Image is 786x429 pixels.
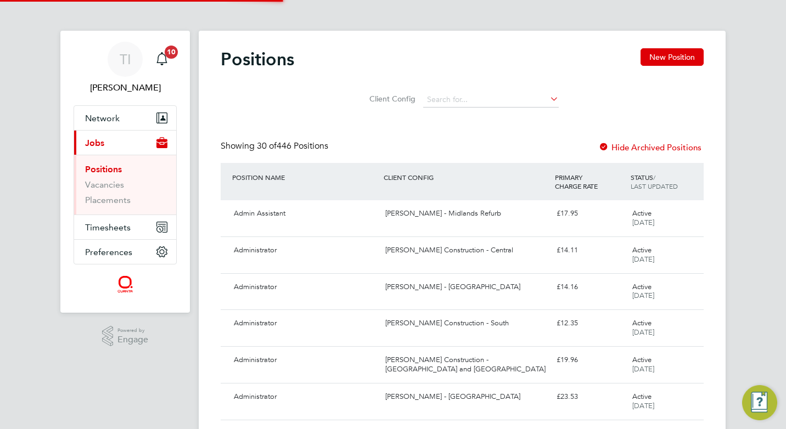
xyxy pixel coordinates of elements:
[381,314,552,332] div: [PERSON_NAME] Construction - South
[381,388,552,406] div: [PERSON_NAME] - [GEOGRAPHIC_DATA]
[229,314,381,332] div: Administrator
[117,335,148,345] span: Engage
[632,245,652,255] span: Active
[552,167,628,196] div: PRIMARY CHARGE RATE
[85,113,120,123] span: Network
[229,351,381,369] div: Administrator
[165,46,178,59] span: 10
[74,106,176,130] button: Network
[85,138,104,148] span: Jobs
[628,167,704,196] div: STATUS
[742,385,777,420] button: Engage Resource Center
[632,392,652,401] span: Active
[257,140,277,151] span: 30 of
[74,215,176,239] button: Timesheets
[221,140,330,152] div: Showing
[632,355,652,364] span: Active
[631,182,678,190] span: LAST UPDATED
[120,52,131,66] span: TI
[229,241,381,259] div: Administrator
[74,131,176,155] button: Jobs
[117,275,133,293] img: quantacontracts-logo-retina.png
[74,275,177,293] a: Go to home page
[552,351,628,369] div: £19.96
[552,205,628,223] div: £17.95
[632,255,654,264] span: [DATE]
[229,278,381,296] div: Administrator
[85,247,132,257] span: Preferences
[632,364,654,374] span: [DATE]
[74,42,177,94] a: TI[PERSON_NAME]
[117,326,148,335] span: Powered by
[221,48,294,70] h2: Positions
[229,205,381,223] div: Admin Assistant
[257,140,328,151] span: 446 Positions
[74,81,177,94] span: Tegan Irving
[366,94,416,104] label: Client Config
[381,278,552,296] div: [PERSON_NAME] - [GEOGRAPHIC_DATA]
[381,205,552,223] div: [PERSON_NAME] - Midlands Refurb
[653,173,655,182] span: /
[229,388,381,406] div: Administrator
[632,208,652,218] span: Active
[151,42,173,77] a: 10
[641,48,704,66] button: New Position
[85,195,131,205] a: Placements
[552,241,628,259] div: £14.11
[74,155,176,214] div: Jobs
[381,167,552,187] div: CLIENT CONFIG
[552,314,628,332] div: £12.35
[552,278,628,296] div: £14.16
[632,328,654,337] span: [DATE]
[632,291,654,300] span: [DATE]
[102,326,149,347] a: Powered byEngage
[632,218,654,227] span: [DATE]
[85,222,131,233] span: Timesheets
[381,241,552,259] div: [PERSON_NAME] Construction - Central
[74,240,176,264] button: Preferences
[598,142,701,153] label: Hide Archived Positions
[229,167,381,187] div: POSITION NAME
[552,388,628,406] div: £23.53
[632,282,652,291] span: Active
[85,164,122,174] a: Positions
[60,31,190,313] nav: Main navigation
[381,351,552,379] div: [PERSON_NAME] Construction - [GEOGRAPHIC_DATA] and [GEOGRAPHIC_DATA]
[632,318,652,328] span: Active
[632,401,654,410] span: [DATE]
[85,179,124,190] a: Vacancies
[423,92,559,108] input: Search for...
